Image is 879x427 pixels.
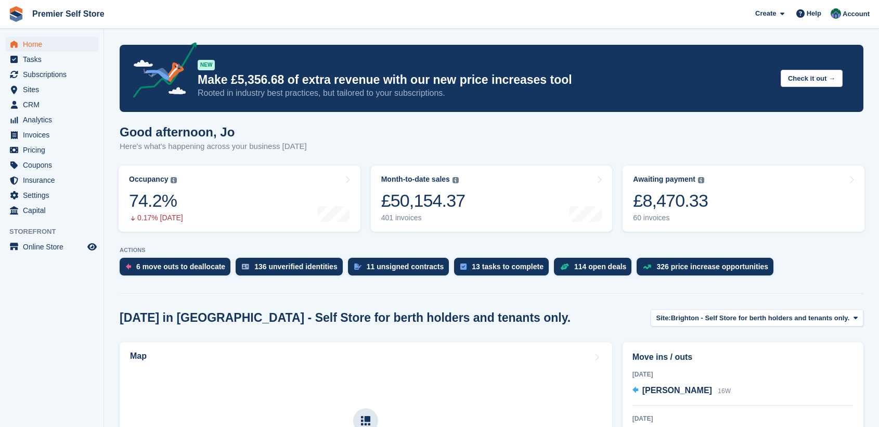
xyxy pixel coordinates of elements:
[5,158,98,172] a: menu
[637,258,779,281] a: 326 price increase opportunities
[381,213,466,222] div: 401 invoices
[574,262,626,271] div: 114 open deals
[642,386,712,395] span: [PERSON_NAME]
[5,188,98,203] a: menu
[198,87,772,99] p: Rooted in industry best practices, but tailored to your subscriptions.
[651,309,863,326] button: Site: Brighton - Self Store for berth holders and tenants only.
[643,265,651,269] img: price_increase_opportunities-93ffe204e8149a01c8c9dc8f82e8f89637d9d84a8eef4429ea346261dce0b2c0.svg
[23,128,85,142] span: Invoices
[454,258,554,281] a: 13 tasks to complete
[381,190,466,211] div: £50,154.37
[632,351,854,363] h2: Move ins / outs
[656,262,768,271] div: 326 price increase opportunities
[5,82,98,97] a: menu
[120,125,307,139] h1: Good afternoon, Jo
[807,8,821,19] span: Help
[361,416,370,425] img: map-icn-33ee37083ee616e46c38cad1a60f524a97daa1e2b2c8c0bc3eb3415660979fc1.svg
[348,258,455,281] a: 11 unsigned contracts
[198,60,215,70] div: NEW
[198,72,772,87] p: Make £5,356.68 of extra revenue with our new price increases tool
[86,241,98,253] a: Preview store
[23,52,85,67] span: Tasks
[23,143,85,157] span: Pricing
[119,166,360,232] a: Occupancy 74.2% 0.17% [DATE]
[120,247,863,254] p: ACTIONS
[560,263,569,270] img: deal-1b604bf984904fb50ccaf53a9ad4b4a5d6e5aea283cecdc64d6e3604feb123c2.svg
[23,188,85,203] span: Settings
[367,262,444,271] div: 11 unsigned contracts
[130,351,147,361] h2: Map
[5,173,98,187] a: menu
[781,70,843,87] button: Check it out →
[23,112,85,127] span: Analytics
[23,37,85,52] span: Home
[354,263,361,270] img: contract_signature_icon-13c848040528278c33f63329250d36e43548de30e8caae1d1a13099fd9432cc5.svg
[554,258,637,281] a: 114 open deals
[124,42,197,102] img: price-adjustments-announcement-icon-8257ccfd72463d97f412b2fc003d46551f7dbcb40ab6d574587a9cd5c0d94...
[236,258,348,281] a: 136 unverified identities
[8,6,24,22] img: stora-icon-8386f47178a22dfd0bd8f6a31ec36ba5ce8667c1dd55bd0f319d3a0aa187defe.svg
[698,177,704,183] img: icon-info-grey-7440780725fd019a000dd9b08b2336e03edf1995a4989e88bcd33f0948082b44.svg
[755,8,776,19] span: Create
[23,173,85,187] span: Insurance
[5,97,98,112] a: menu
[254,262,338,271] div: 136 unverified identities
[28,5,109,22] a: Premier Self Store
[831,8,841,19] img: Jo Granger
[460,263,467,270] img: task-75834270c22a3079a89374b754ae025e5fb1db73e45f91037f5363f120a921f8.svg
[9,227,104,237] span: Storefront
[623,166,864,232] a: Awaiting payment £8,470.33 60 invoices
[633,190,708,211] div: £8,470.33
[632,414,854,423] div: [DATE]
[5,203,98,218] a: menu
[242,263,249,270] img: verify_identity-adf6edd0f0f0b5bbfe63781bf79b02c33cf7c696d77639b501bdc392416b5a36.svg
[5,143,98,157] a: menu
[5,52,98,67] a: menu
[126,263,131,270] img: move_outs_to_deallocate_icon-f764333ba52eb49d3ac5e1228854f67142a1ed5810a6f6cc68b1a99e826820c5.svg
[5,37,98,52] a: menu
[5,240,98,254] a: menu
[23,203,85,218] span: Capital
[633,175,695,184] div: Awaiting payment
[129,190,183,211] div: 74.2%
[632,370,854,379] div: [DATE]
[843,9,870,19] span: Account
[23,67,85,82] span: Subscriptions
[129,213,183,222] div: 0.17% [DATE]
[472,262,544,271] div: 13 tasks to complete
[129,175,168,184] div: Occupancy
[136,262,225,271] div: 6 move outs to deallocate
[120,311,571,325] h2: [DATE] in [GEOGRAPHIC_DATA] - Self Store for berth holders and tenants only.
[453,177,459,183] img: icon-info-grey-7440780725fd019a000dd9b08b2336e03edf1995a4989e88bcd33f0948082b44.svg
[632,384,731,398] a: [PERSON_NAME] 16W
[5,128,98,142] a: menu
[656,313,671,323] span: Site:
[718,387,731,395] span: 16W
[120,258,236,281] a: 6 move outs to deallocate
[171,177,177,183] img: icon-info-grey-7440780725fd019a000dd9b08b2336e03edf1995a4989e88bcd33f0948082b44.svg
[23,240,85,254] span: Online Store
[120,141,307,153] p: Here's what's happening across your business [DATE]
[633,213,708,222] div: 60 invoices
[23,82,85,97] span: Sites
[5,112,98,127] a: menu
[671,313,850,323] span: Brighton - Self Store for berth holders and tenants only.
[381,175,450,184] div: Month-to-date sales
[23,97,85,112] span: CRM
[371,166,613,232] a: Month-to-date sales £50,154.37 401 invoices
[5,67,98,82] a: menu
[23,158,85,172] span: Coupons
